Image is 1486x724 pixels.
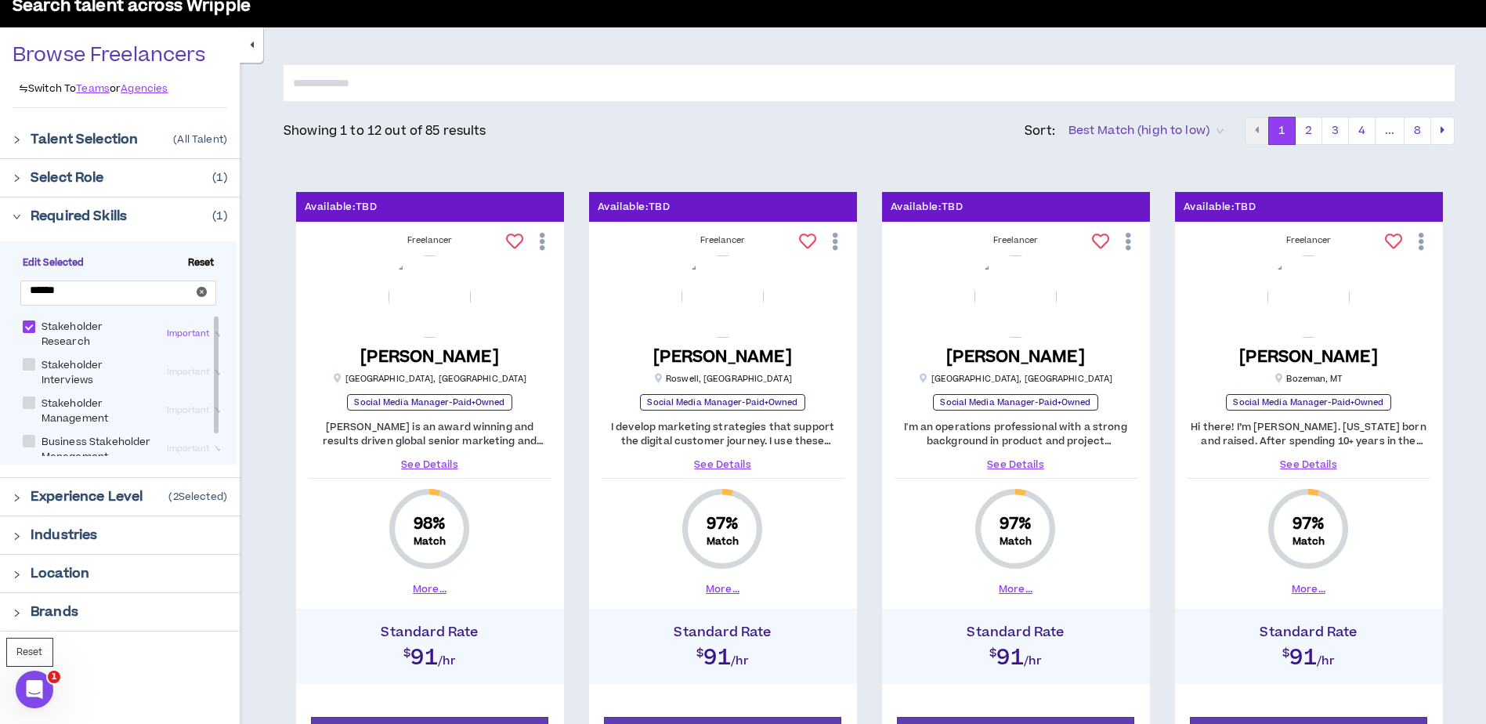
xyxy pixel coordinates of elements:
img: 6LfcfpYSzTswpuzMDnIaksceRynAswyurH57Bx3x.png [1267,255,1350,338]
p: Social Media Manager-Paid+Owned [347,394,512,411]
h4: Standard Rate [1183,624,1435,640]
h5: [PERSON_NAME] [360,347,499,367]
p: Experience Level [31,487,143,506]
img: un5mj5Ql9HyCMeoqut91Zy4r970UNeEYmZkU1vdN.png [682,255,764,338]
small: Match [1000,535,1032,548]
span: Business Stakeholder Management [35,435,161,465]
iframe: Intercom live chat [16,671,53,708]
p: ( 2 Selected) [168,491,227,503]
button: 8 [1404,117,1431,145]
div: Freelancer [602,234,844,247]
span: right [13,609,21,617]
p: I'm an operations professional with a strong background in product and project management, proces... [895,420,1137,448]
span: close-circle [197,286,207,300]
button: More... [706,582,739,596]
h4: Standard Rate [304,624,556,640]
span: Edit Selected [16,256,91,270]
button: More... [999,582,1032,596]
p: [PERSON_NAME] is an award winning and results driven global senior marketing and social impact le... [309,420,551,448]
span: Stakeholder Research [35,320,161,349]
span: 97 % [1000,513,1032,535]
h2: $91 [1183,640,1435,668]
a: Teams [76,82,110,95]
button: ... [1375,117,1405,145]
span: 1 [48,671,60,683]
span: 97 % [707,513,739,535]
span: Best Match (high to low) [1068,119,1224,143]
div: Freelancer [1188,234,1430,247]
p: Social Media Manager-Paid+Owned [1226,394,1390,411]
p: Available: TBD [1184,200,1256,215]
img: LcnqQtXvAwWn3W9yC66nUuYGeEY9P4insTbwbQMs.png [974,255,1057,338]
button: 1 [1268,117,1296,145]
span: 97 % [1293,513,1325,535]
p: Available: TBD [891,200,964,215]
h4: Standard Rate [890,624,1142,640]
div: Freelancer [309,234,551,247]
button: 3 [1321,117,1349,145]
span: right [13,570,21,579]
h2: $91 [890,640,1142,668]
button: Reset [6,638,53,667]
p: Roswell , [GEOGRAPHIC_DATA] [653,373,792,385]
img: wfoXr0XEePsJNIC7lhxH9uChxkeTGGR5oqbb0y7h.png [389,255,471,338]
nav: pagination [1245,117,1455,145]
p: Select Role [31,168,104,187]
h5: [PERSON_NAME] [653,347,792,367]
p: [GEOGRAPHIC_DATA] , [GEOGRAPHIC_DATA] [333,373,527,385]
p: Bozeman , MT [1274,373,1343,385]
span: /hr [731,653,749,669]
p: Location [31,564,89,583]
span: Important [167,325,226,342]
button: 4 [1348,117,1376,145]
span: /hr [1317,653,1335,669]
span: right [13,136,21,144]
p: [GEOGRAPHIC_DATA] , [GEOGRAPHIC_DATA] [919,373,1113,385]
p: Social Media Manager-Paid+Owned [640,394,804,411]
a: See Details [895,458,1137,472]
span: 98 % [414,513,446,535]
h5: [PERSON_NAME] [946,347,1085,367]
small: Match [707,535,739,548]
a: See Details [602,458,844,472]
span: close-circle [197,287,207,297]
button: More... [1292,582,1325,596]
span: right [13,494,21,502]
p: ( All Talent ) [173,133,227,146]
span: swap [19,84,28,93]
button: 2 [1295,117,1322,145]
small: Match [414,535,447,548]
span: right [13,532,21,541]
p: ( 1 ) [212,169,227,186]
p: Available: TBD [305,200,378,215]
p: Required Skills [31,207,127,226]
span: Stakeholder Management [35,396,161,426]
h4: Standard Rate [597,624,849,640]
p: Browse Freelancers [13,43,206,68]
small: Match [1293,535,1325,548]
button: More... [413,582,447,596]
p: Available: TBD [598,200,671,215]
p: Talent Selection [31,130,138,149]
p: Industries [31,526,97,545]
p: Switch To [19,82,76,95]
span: right [13,212,21,221]
a: See Details [1188,458,1430,472]
p: Sort: [1025,121,1056,140]
a: See Details [309,458,551,472]
div: Freelancer [895,234,1137,247]
h2: $91 [597,640,849,668]
span: /hr [438,653,456,669]
p: Brands [31,603,78,621]
p: Hi there! I’m [PERSON_NAME]. [US_STATE] born and raised. After spending 10+ years in the heart of... [1188,420,1430,448]
span: Reset [182,256,221,270]
span: right [13,174,21,183]
p: I develop marketing strategies that support the digital customer journey. I use these insights to... [602,420,844,448]
span: Stakeholder Interviews [35,358,161,388]
p: Social Media Manager-Paid+Owned [933,394,1097,411]
a: Agencies [121,82,168,95]
h2: $91 [304,640,556,668]
p: Showing 1 to 12 out of 85 results [284,121,486,140]
p: or [110,82,121,95]
h5: [PERSON_NAME] [1239,347,1378,367]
